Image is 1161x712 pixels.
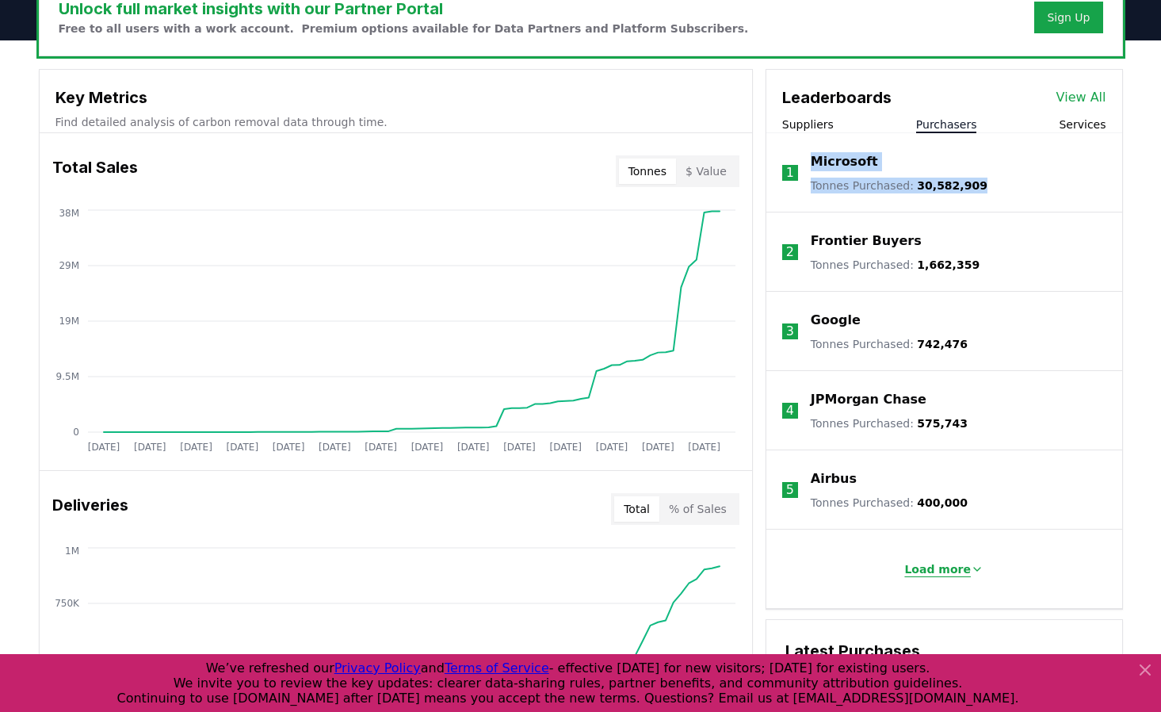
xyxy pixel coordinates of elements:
[782,86,892,109] h3: Leaderboards
[688,442,720,453] tspan: [DATE]
[1059,117,1106,132] button: Services
[642,442,674,453] tspan: [DATE]
[786,243,794,262] p: 2
[272,442,304,453] tspan: [DATE]
[917,417,968,430] span: 575,743
[180,442,212,453] tspan: [DATE]
[595,442,628,453] tspan: [DATE]
[55,598,80,609] tspan: 750K
[917,338,968,350] span: 742,476
[917,496,968,509] span: 400,000
[811,495,968,511] p: Tonnes Purchased :
[411,442,443,453] tspan: [DATE]
[59,260,79,271] tspan: 29M
[319,442,351,453] tspan: [DATE]
[1056,88,1106,107] a: View All
[811,311,861,330] a: Google
[811,257,980,273] p: Tonnes Purchased :
[503,442,536,453] tspan: [DATE]
[811,390,926,409] a: JPMorgan Chase
[65,545,79,557] tspan: 1M
[614,496,659,522] button: Total
[811,178,987,193] p: Tonnes Purchased :
[549,442,582,453] tspan: [DATE]
[59,21,749,36] p: Free to all users with a work account. Premium options available for Data Partners and Platform S...
[619,159,676,184] button: Tonnes
[133,442,166,453] tspan: [DATE]
[811,415,968,431] p: Tonnes Purchased :
[55,371,78,382] tspan: 9.5M
[786,401,794,420] p: 4
[917,179,987,192] span: 30,582,909
[365,442,397,453] tspan: [DATE]
[782,117,834,132] button: Suppliers
[811,232,922,251] a: Frontier Buyers
[811,469,857,488] a: Airbus
[73,427,79,438] tspan: 0
[892,553,996,585] button: Load more
[87,442,120,453] tspan: [DATE]
[811,336,968,352] p: Tonnes Purchased :
[55,114,736,130] p: Find detailed analysis of carbon removal data through time.
[59,208,79,219] tspan: 38M
[659,496,736,522] button: % of Sales
[1034,2,1102,33] button: Sign Up
[52,155,138,187] h3: Total Sales
[52,493,128,525] h3: Deliveries
[785,639,1103,663] h3: Latest Purchases
[916,117,977,132] button: Purchasers
[811,152,878,171] a: Microsoft
[456,442,489,453] tspan: [DATE]
[786,322,794,341] p: 3
[226,442,258,453] tspan: [DATE]
[1047,10,1090,25] a: Sign Up
[55,86,736,109] h3: Key Metrics
[786,163,794,182] p: 1
[904,561,971,577] p: Load more
[59,316,79,327] tspan: 19M
[786,480,794,500] p: 5
[676,159,736,184] button: $ Value
[917,258,980,271] span: 1,662,359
